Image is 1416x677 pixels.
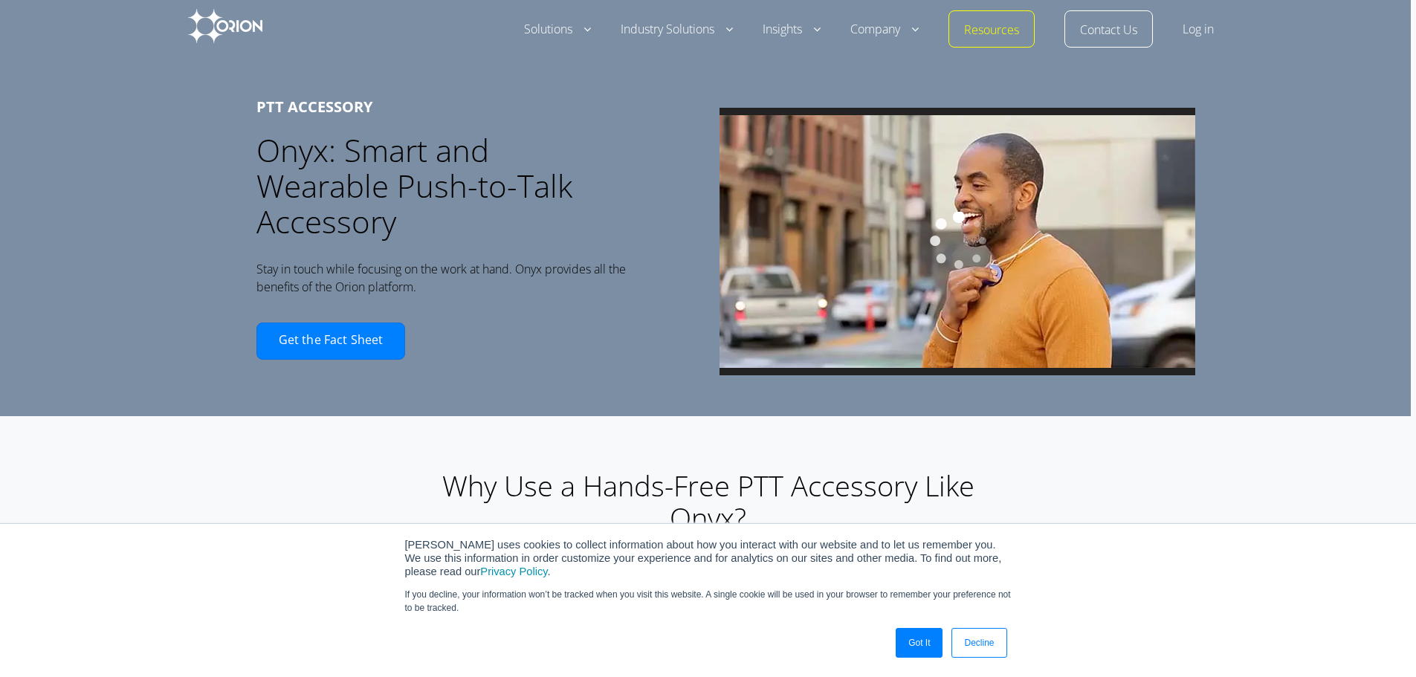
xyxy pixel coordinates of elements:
a: Solutions [524,21,591,39]
a: Resources [964,22,1019,39]
p: Stay in touch while focusing on the work at hand. Onyx provides all the benefits of the Orion pla... [256,260,628,296]
a: Get the Fact Sheet [256,323,405,360]
a: Log in [1183,21,1214,39]
a: Got It [896,628,943,658]
a: Privacy Policy [480,566,547,577]
p: If you decline, your information won’t be tracked when you visit this website. A single cookie wi... [405,588,1012,615]
a: Industry Solutions [621,21,733,39]
a: Company [850,21,919,39]
img: Orion [188,9,262,43]
iframe: Chat Widget [1148,505,1416,677]
a: Decline [951,628,1006,658]
h2: Why Use a Hands-Free PTT Accessory Like Onyx? [401,470,1016,534]
div: Video Player [720,108,1195,375]
h1: Onyx: Smart and Wearable Push-to-Talk Accessory [256,132,628,239]
h6: PTT ACCESSORY [256,97,628,117]
a: Contact Us [1080,22,1137,39]
a: Insights [763,21,821,39]
span: [PERSON_NAME] uses cookies to collect information about how you interact with our website and to ... [405,539,1002,577]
